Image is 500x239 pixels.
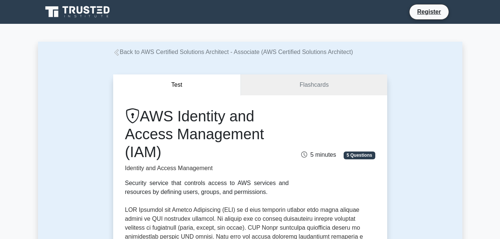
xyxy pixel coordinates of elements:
p: Identity and Access Management [125,164,289,173]
span: 5 Questions [344,152,375,159]
a: Back to AWS Certified Solutions Architect - Associate (AWS Certified Solutions Architect) [113,49,353,55]
button: Test [113,74,241,96]
a: Register [413,7,445,16]
a: Flashcards [241,74,387,96]
div: Security service that controls access to AWS services and resources by defining users, groups, an... [125,179,289,197]
h1: AWS Identity and Access Management (IAM) [125,107,289,161]
span: 5 minutes [301,152,336,158]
